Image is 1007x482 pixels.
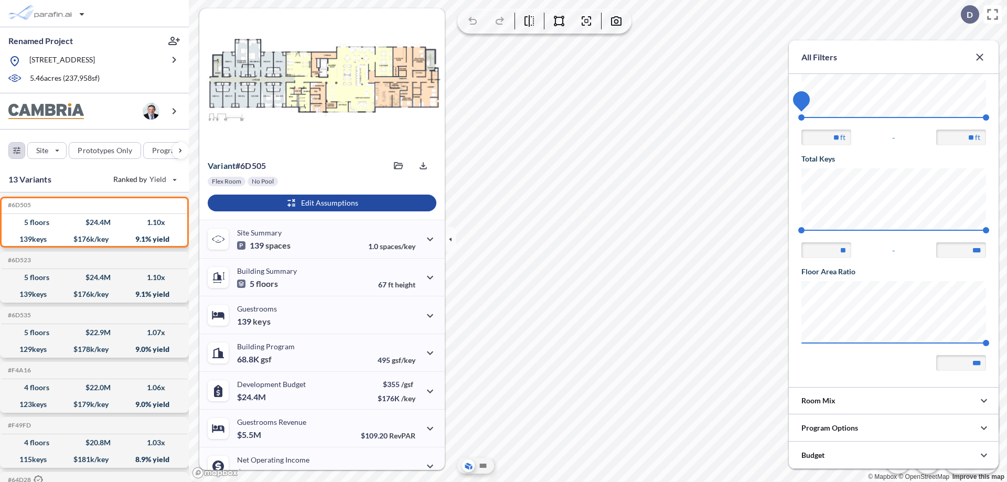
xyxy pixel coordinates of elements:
[401,380,413,389] span: /gsf
[6,422,31,429] h5: Click to copy the code
[208,195,436,211] button: Edit Assumptions
[898,473,949,480] a: OpenStreetMap
[801,154,986,164] h5: Total Keys
[389,431,415,440] span: RevPAR
[794,96,810,103] span: 44.75
[975,132,980,143] label: ft
[301,198,358,208] p: Edit Assumptions
[237,279,278,289] p: 5
[392,469,415,478] span: margin
[237,342,295,351] p: Building Program
[462,459,475,472] button: Aerial View
[801,242,986,258] div: -
[6,367,31,374] h5: Click to copy the code
[105,171,184,188] button: Ranked by Yield
[368,242,415,251] p: 1.0
[801,450,824,460] p: Budget
[801,395,835,406] p: Room Mix
[378,280,415,289] p: 67
[477,459,489,472] button: Site Plan
[401,394,415,403] span: /key
[143,142,200,159] button: Program
[952,473,1004,480] a: Improve this map
[378,356,415,365] p: 495
[256,279,278,289] span: floors
[237,228,282,237] p: Site Summary
[840,132,845,143] label: ft
[237,467,263,478] p: $2.2M
[212,177,241,186] p: Flex Room
[69,142,141,159] button: Prototypes Only
[6,312,31,319] h5: Click to copy the code
[801,51,837,63] p: All Filters
[192,467,238,479] a: Mapbox homepage
[237,304,277,313] p: Guestrooms
[801,266,986,277] h5: Floor Area Ratio
[388,280,393,289] span: ft
[36,145,48,156] p: Site
[252,177,274,186] p: No Pool
[237,392,267,402] p: $24.4M
[378,380,415,389] p: $355
[378,394,415,403] p: $176K
[253,316,271,327] span: keys
[237,316,271,327] p: 139
[237,455,309,464] p: Net Operating Income
[8,35,73,47] p: Renamed Project
[237,417,306,426] p: Guestrooms Revenue
[868,473,897,480] a: Mapbox
[392,356,415,365] span: gsf/key
[30,73,100,84] p: 5.46 acres ( 237,958 sf)
[237,380,306,389] p: Development Budget
[8,103,84,120] img: BrandImage
[27,142,67,159] button: Site
[208,160,266,171] p: # 6d505
[237,430,263,440] p: $5.5M
[801,423,858,433] p: Program Options
[261,354,272,365] span: gsf
[395,280,415,289] span: height
[967,10,973,19] p: D
[149,174,167,185] span: Yield
[380,242,415,251] span: spaces/key
[6,256,31,264] h5: Click to copy the code
[801,130,986,145] div: -
[265,240,291,251] span: spaces
[361,431,415,440] p: $109.20
[208,160,235,170] span: Variant
[8,173,51,186] p: 13 Variants
[237,240,291,251] p: 139
[29,55,95,68] p: [STREET_ADDRESS]
[143,103,159,120] img: user logo
[237,266,297,275] p: Building Summary
[371,469,415,478] p: 40.0%
[237,354,272,365] p: 68.8K
[78,145,132,156] p: Prototypes Only
[152,145,181,156] p: Program
[6,201,31,209] h5: Click to copy the code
